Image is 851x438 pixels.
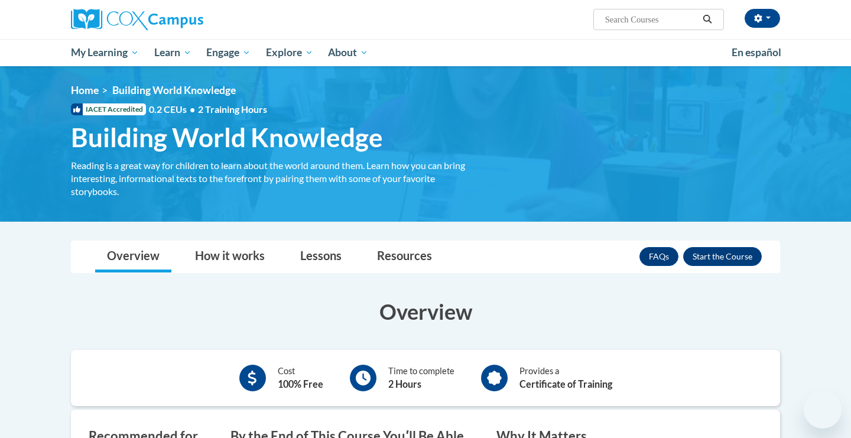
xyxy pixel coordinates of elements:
a: Lessons [288,241,353,272]
span: Building World Knowledge [112,84,236,96]
a: Resources [365,241,444,272]
span: 2 Training Hours [198,103,267,115]
a: Overview [95,241,171,272]
a: Explore [258,39,321,66]
span: Learn [154,46,191,60]
h3: Overview [71,297,780,326]
a: En español [724,40,789,65]
span: Engage [206,46,251,60]
a: Cox Campus [71,9,295,30]
iframe: Button to launch messaging window [804,391,842,429]
b: 2 Hours [388,378,421,390]
b: 100% Free [278,378,323,390]
a: Home [71,84,99,96]
button: Search [699,12,716,27]
div: Time to complete [388,365,454,391]
img: Cox Campus [71,9,203,30]
b: Certificate of Training [519,378,612,390]
a: About [321,39,376,66]
div: Reading is a great way for children to learn about the world around them. Learn how you can bring... [71,159,479,198]
span: About [328,46,368,60]
span: 0.2 CEUs [149,103,267,116]
a: Learn [147,39,199,66]
span: • [190,103,195,115]
div: Main menu [53,39,798,66]
span: Explore [266,46,313,60]
div: Provides a [519,365,612,391]
a: Engage [199,39,258,66]
a: FAQs [639,247,678,266]
span: My Learning [71,46,139,60]
input: Search Courses [604,12,699,27]
span: Building World Knowledge [71,122,383,153]
button: Enroll [683,247,762,266]
a: How it works [183,241,277,272]
div: Cost [278,365,323,391]
span: IACET Accredited [71,103,146,115]
span: En español [732,46,781,59]
a: My Learning [63,39,147,66]
button: Account Settings [745,9,780,28]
